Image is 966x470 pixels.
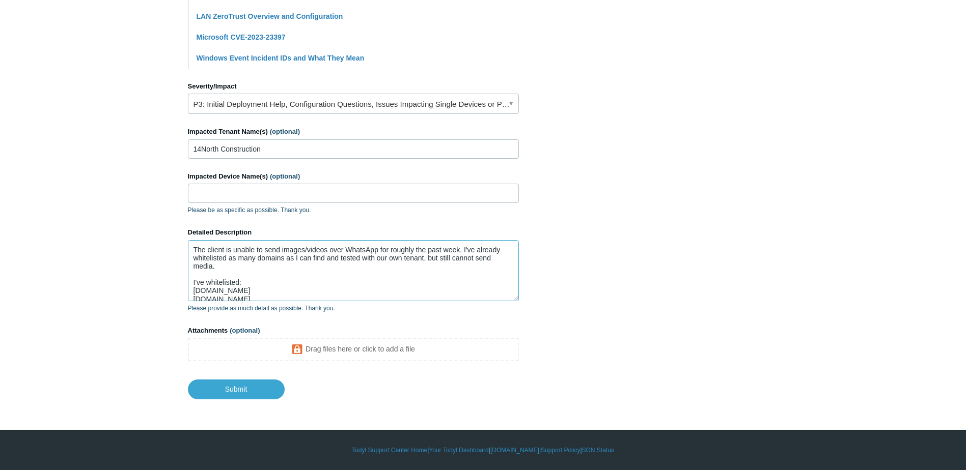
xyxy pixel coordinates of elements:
[230,327,260,334] span: (optional)
[270,172,300,180] span: (optional)
[188,446,779,455] div: | | | |
[188,127,519,137] label: Impacted Tenant Name(s)
[188,94,519,114] a: P3: Initial Deployment Help, Configuration Questions, Issues Impacting Single Devices or Past Out...
[188,171,519,182] label: Impacted Device Name(s)
[188,205,519,215] p: Please be as specific as possible. Thank you.
[541,446,580,455] a: Support Policy
[197,33,286,41] a: Microsoft CVE-2023-23397
[490,446,539,455] a: [DOMAIN_NAME]
[188,379,285,399] input: Submit
[197,54,365,62] a: Windows Event Incident IDs and What They Mean
[429,446,488,455] a: Your Todyl Dashboard
[582,446,614,455] a: SGN Status
[188,81,519,92] label: Severity/Impact
[197,12,343,20] a: LAN ZeroTrust Overview and Configuration
[188,326,519,336] label: Attachments
[188,227,519,238] label: Detailed Description
[352,446,427,455] a: Todyl Support Center Home
[188,304,519,313] p: Please provide as much detail as possible. Thank you.
[270,128,300,135] span: (optional)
